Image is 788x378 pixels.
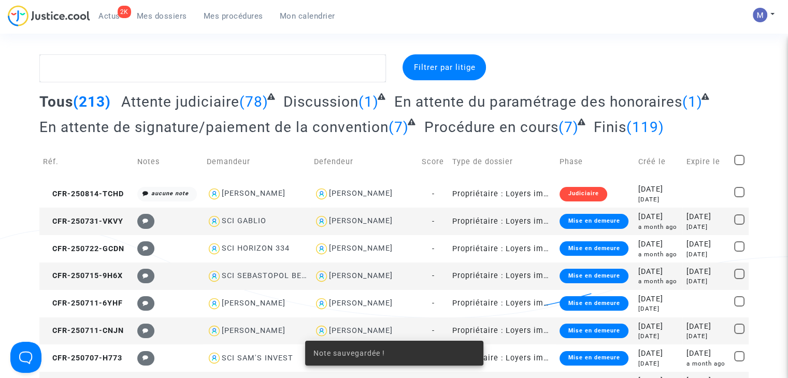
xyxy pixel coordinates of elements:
div: [DATE] [638,195,679,204]
span: Finis [594,119,626,136]
span: - [432,299,435,308]
td: Propriétaire : Loyers impayés/Charges impayées [449,344,556,372]
img: icon-user.svg [314,186,329,201]
span: Note sauvegardée ! [313,348,385,358]
span: CFR-250711-CNJN [43,326,124,335]
iframe: Help Scout Beacon - Open [10,342,41,373]
img: icon-user.svg [207,241,222,256]
div: Mise en demeure [560,324,628,338]
div: [DATE] [686,348,726,359]
span: CFR-250715-9H6X [43,271,123,280]
img: icon-user.svg [314,241,329,256]
img: icon-user.svg [207,186,222,201]
img: icon-user.svg [314,269,329,284]
div: [PERSON_NAME] [222,299,285,308]
td: Propriétaire : Loyers impayés/Charges impayées [449,235,556,263]
td: Propriétaire : Loyers impayés/Charges impayées [449,208,556,235]
img: icon-user.svg [207,351,222,366]
div: [PERSON_NAME] [329,299,393,308]
div: SCI SEBASTOPOL BERGER-JUILLOT [222,271,357,280]
span: Tous [39,93,73,110]
div: a month ago [686,359,726,368]
img: icon-user.svg [314,214,329,229]
span: (7) [389,119,409,136]
span: Actus [98,11,120,21]
span: - [432,326,435,335]
td: Réf. [39,143,133,180]
div: [PERSON_NAME] [329,271,393,280]
td: Expire le [682,143,730,180]
td: Propriétaire : Loyers impayés/Charges impayées [449,317,556,345]
div: [DATE] [638,294,679,305]
a: 2KActus [90,8,128,24]
span: - [432,217,435,226]
span: (7) [558,119,579,136]
td: Type de dossier [449,143,556,180]
td: Propriétaire : Loyers impayés/Charges impayées [449,263,556,290]
div: SCI HORIZON 334 [222,244,290,253]
span: CFR-250711-6YHF [43,299,123,308]
div: [PERSON_NAME] [329,244,393,253]
a: Mes dossiers [128,8,195,24]
td: Propriétaire : Loyers impayés/Charges impayées [449,180,556,208]
div: Mise en demeure [560,296,628,311]
img: AAcHTtesyyZjLYJxzrkRG5BOJsapQ6nO-85ChvdZAQ62n80C=s96-c [753,8,767,22]
div: SCI GABLIO [222,216,266,225]
div: Mise en demeure [560,269,628,283]
span: En attente de signature/paiement de la convention [39,119,389,136]
span: En attente du paramétrage des honoraires [394,93,682,110]
td: Demandeur [203,143,310,180]
span: Procédure en cours [424,119,558,136]
div: [DATE] [686,266,726,278]
span: Attente judiciaire [121,93,239,110]
span: (213) [73,93,111,110]
span: - [432,190,435,198]
div: 2K [118,6,131,18]
span: CFR-250731-VKVY [43,217,123,226]
img: icon-user.svg [207,269,222,284]
span: (1) [359,93,379,110]
span: Discussion [283,93,359,110]
div: [DATE] [638,239,679,250]
div: [DATE] [638,321,679,332]
span: Mes procédures [204,11,263,21]
div: [DATE] [638,332,679,341]
span: CFR-250814-TCHD [43,190,124,198]
a: Mon calendrier [271,8,343,24]
div: a month ago [638,250,679,259]
span: Mes dossiers [137,11,187,21]
div: [DATE] [686,332,726,341]
img: jc-logo.svg [8,5,90,26]
div: a month ago [638,277,679,286]
div: Judiciaire [560,187,607,201]
span: (1) [682,93,703,110]
img: icon-user.svg [314,324,329,339]
div: [DATE] [686,277,726,286]
div: a month ago [638,223,679,231]
div: SCI SAM'S INVEST [222,354,293,362]
span: Filtrer par litige [413,63,475,72]
img: icon-user.svg [207,296,222,311]
a: Mes procédures [195,8,271,24]
div: [DATE] [686,223,726,231]
td: Defendeur [310,143,418,180]
span: (78) [239,93,268,110]
span: Mon calendrier [280,11,335,21]
td: Notes [134,143,203,180]
td: Score [418,143,449,180]
div: [DATE] [686,250,726,259]
div: [PERSON_NAME] [329,216,393,225]
span: - [432,244,435,253]
img: icon-user.svg [314,296,329,311]
div: [DATE] [686,211,726,223]
div: [DATE] [686,321,726,332]
div: [PERSON_NAME] [222,326,285,335]
div: Mise en demeure [560,241,628,256]
div: [DATE] [638,211,679,223]
div: [PERSON_NAME] [222,189,285,198]
div: [DATE] [638,348,679,359]
div: [DATE] [638,266,679,278]
span: - [432,271,435,280]
td: Créé le [635,143,682,180]
div: Mise en demeure [560,214,628,228]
